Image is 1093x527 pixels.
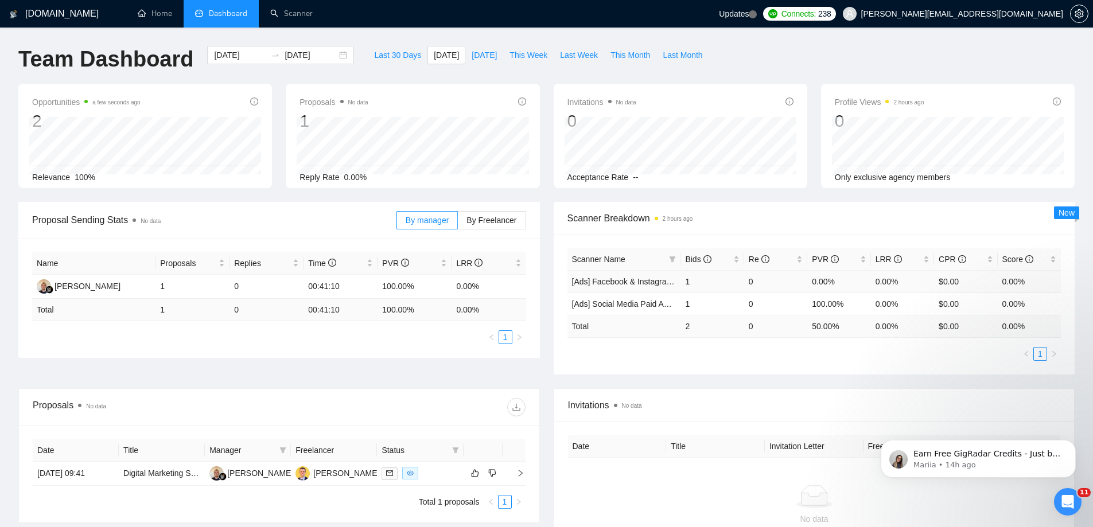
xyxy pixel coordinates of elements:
span: No data [616,99,636,106]
span: New [1059,208,1075,217]
button: This Week [503,46,554,64]
button: [DATE] [465,46,503,64]
li: Next Page [512,330,526,344]
a: PV[PERSON_NAME] [295,468,379,477]
span: Status [382,444,447,456]
span: dashboard [195,9,203,17]
span: info-circle [250,97,258,106]
td: $ 0.00 [934,315,997,337]
td: 0.00% [871,292,934,315]
span: filter [667,251,678,268]
span: No data [86,403,106,409]
th: Name [32,252,155,275]
td: 0.00 % [998,315,1061,337]
div: 0 [567,110,636,132]
td: 1 [680,270,744,292]
span: left [488,334,495,341]
span: Last Week [560,49,598,61]
span: info-circle [785,97,794,106]
img: AS [37,279,51,294]
div: [PERSON_NAME] [227,467,293,479]
td: Digital Marketing Strategist and Director (B2B Focus) [119,462,205,486]
span: Profile Views [835,95,924,109]
span: Updates [719,9,749,18]
button: download [507,398,526,416]
span: Scanner Breakdown [567,211,1061,225]
button: Last Month [656,46,709,64]
span: Invitations [568,398,1061,412]
span: right [1051,350,1057,357]
span: No data [622,403,642,409]
button: like [468,466,482,480]
div: Proposals [33,398,279,416]
span: info-circle [1053,97,1061,106]
span: filter [277,442,289,459]
span: swap-right [271,50,280,60]
td: 00:41:10 [304,275,378,299]
div: [PERSON_NAME] [55,280,120,292]
span: 11 [1078,488,1091,497]
li: Next Page [512,495,526,509]
td: 0.00% [998,292,1061,315]
li: 1 [1033,347,1047,361]
td: 0 [230,275,304,299]
span: No data [141,218,161,224]
a: 1 [499,331,512,343]
td: 100.00% [378,275,452,299]
li: Previous Page [1020,347,1033,361]
a: setting [1070,9,1088,18]
time: 2 hours ago [663,216,693,222]
a: Digital Marketing Strategist and Director (B2B Focus) [123,469,312,478]
div: 2 [32,110,141,132]
a: AS[PERSON_NAME] [37,281,120,290]
td: 0 [744,270,807,292]
h1: Team Dashboard [18,46,193,73]
th: Proposals [155,252,230,275]
button: Last Week [554,46,604,64]
span: left [1023,350,1030,357]
span: Time [308,259,336,268]
span: info-circle [761,255,769,263]
div: No data [577,513,1052,525]
span: download [508,403,525,412]
li: 1 [498,495,512,509]
img: logo [10,5,18,24]
span: Scanner Name [572,255,625,264]
td: 0 [230,299,304,321]
div: 0 [835,110,924,132]
th: Date [568,435,667,458]
li: Previous Page [485,330,499,344]
input: Start date [214,49,266,61]
span: filter [279,447,286,454]
span: right [507,469,524,477]
span: info-circle [894,255,902,263]
td: [DATE] 09:41 [33,462,119,486]
td: 0 [744,292,807,315]
span: [DATE] [472,49,497,61]
span: info-circle [1025,255,1033,263]
span: PVR [382,259,409,268]
span: Replies [234,257,290,270]
span: 100% [75,173,95,182]
img: gigradar-bm.png [219,473,227,481]
button: left [484,495,498,509]
img: gigradar-bm.png [45,286,53,294]
td: 1 [155,299,230,321]
span: setting [1071,9,1088,18]
td: Total [567,315,681,337]
time: a few seconds ago [92,99,140,106]
td: 1 [680,292,744,315]
span: info-circle [474,259,483,267]
span: LRR [876,255,902,264]
span: info-circle [958,255,966,263]
span: Connects: [781,7,816,20]
span: CPR [939,255,966,264]
th: Replies [230,252,304,275]
button: left [1020,347,1033,361]
td: 100.00% [807,292,870,315]
td: $0.00 [934,292,997,315]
